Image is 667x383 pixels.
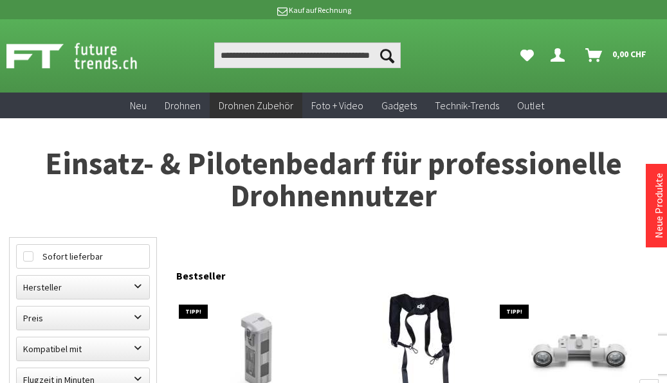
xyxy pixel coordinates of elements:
a: Meine Favoriten [514,42,540,68]
input: Produkt, Marke, Kategorie, EAN, Artikelnummer… [214,42,401,68]
a: Outlet [508,93,553,119]
span: Drohnen Zubehör [219,99,293,112]
span: Foto + Video [311,99,363,112]
label: Hersteller [17,276,149,299]
span: Technik-Trends [435,99,499,112]
a: Dein Konto [545,42,575,68]
span: Outlet [517,99,544,112]
label: Kompatibel mit [17,337,149,361]
span: Drohnen [165,99,201,112]
a: Technik-Trends [426,93,508,119]
div: Bestseller [176,256,658,289]
span: Neu [130,99,147,112]
a: Warenkorb [580,42,653,68]
a: Gadgets [372,93,426,119]
a: Neue Produkte [652,173,665,238]
h1: Einsatz- & Pilotenbedarf für professionelle Drohnennutzer [9,148,658,211]
a: Foto + Video [302,93,372,119]
a: Drohnen Zubehör [210,93,302,119]
label: Sofort lieferbar [17,245,149,268]
a: Drohnen [156,93,210,119]
label: Preis [17,307,149,330]
button: Suchen [374,42,401,68]
span: Gadgets [381,99,417,112]
img: Shop Futuretrends - zur Startseite wechseln [6,40,165,72]
span: 0,00 CHF [612,44,646,64]
a: Neu [121,93,156,119]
